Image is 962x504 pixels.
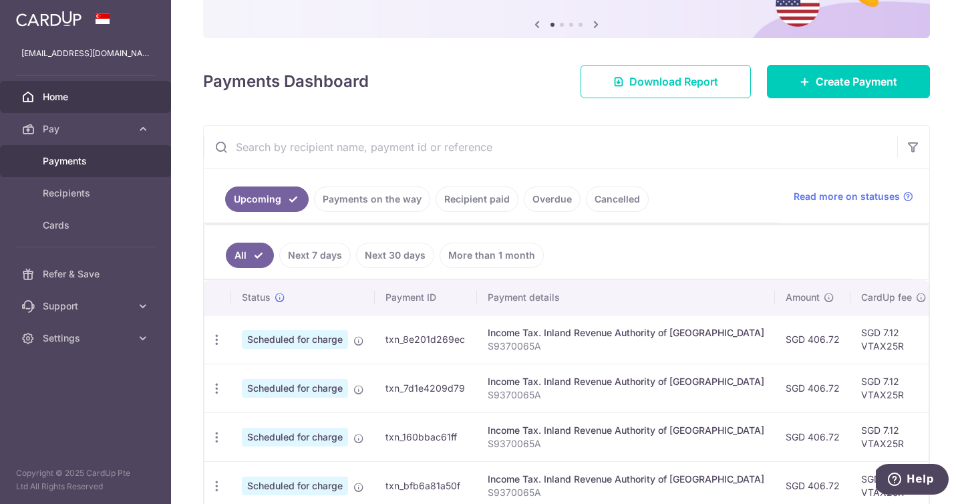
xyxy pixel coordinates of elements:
[488,486,764,499] p: S9370065A
[850,364,937,412] td: SGD 7.12 VTAX25R
[43,186,131,200] span: Recipients
[225,186,309,212] a: Upcoming
[586,186,649,212] a: Cancelled
[43,299,131,313] span: Support
[876,464,949,497] iframe: Opens a widget where you can find more information
[524,186,581,212] a: Overdue
[488,388,764,402] p: S9370065A
[488,473,764,486] div: Income Tax. Inland Revenue Authority of [GEOGRAPHIC_DATA]
[375,364,477,412] td: txn_7d1e4209d79
[629,74,718,90] span: Download Report
[242,330,348,349] span: Scheduled for charge
[436,186,518,212] a: Recipient paid
[850,315,937,364] td: SGD 7.12 VTAX25R
[775,364,850,412] td: SGD 406.72
[21,47,150,60] p: [EMAIL_ADDRESS][DOMAIN_NAME]
[816,74,897,90] span: Create Payment
[794,190,900,203] span: Read more on statuses
[440,243,544,268] a: More than 1 month
[204,126,897,168] input: Search by recipient name, payment id or reference
[43,154,131,168] span: Payments
[43,332,131,345] span: Settings
[314,186,430,212] a: Payments on the way
[488,375,764,388] div: Income Tax. Inland Revenue Authority of [GEOGRAPHIC_DATA]
[203,70,369,94] h4: Payments Dashboard
[488,340,764,353] p: S9370065A
[242,428,348,447] span: Scheduled for charge
[861,291,912,304] span: CardUp fee
[375,412,477,461] td: txn_160bbac61ff
[356,243,434,268] a: Next 30 days
[279,243,351,268] a: Next 7 days
[775,412,850,461] td: SGD 406.72
[850,412,937,461] td: SGD 7.12 VTAX25R
[43,219,131,232] span: Cards
[226,243,274,268] a: All
[16,11,82,27] img: CardUp
[43,122,131,136] span: Pay
[581,65,751,98] a: Download Report
[488,326,764,340] div: Income Tax. Inland Revenue Authority of [GEOGRAPHIC_DATA]
[488,437,764,451] p: S9370065A
[775,315,850,364] td: SGD 406.72
[794,190,913,203] a: Read more on statuses
[43,267,131,281] span: Refer & Save
[375,315,477,364] td: txn_8e201d269ec
[242,379,348,398] span: Scheduled for charge
[488,424,764,437] div: Income Tax. Inland Revenue Authority of [GEOGRAPHIC_DATA]
[786,291,820,304] span: Amount
[375,280,477,315] th: Payment ID
[477,280,775,315] th: Payment details
[767,65,930,98] a: Create Payment
[242,477,348,495] span: Scheduled for charge
[43,90,131,104] span: Home
[242,291,271,304] span: Status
